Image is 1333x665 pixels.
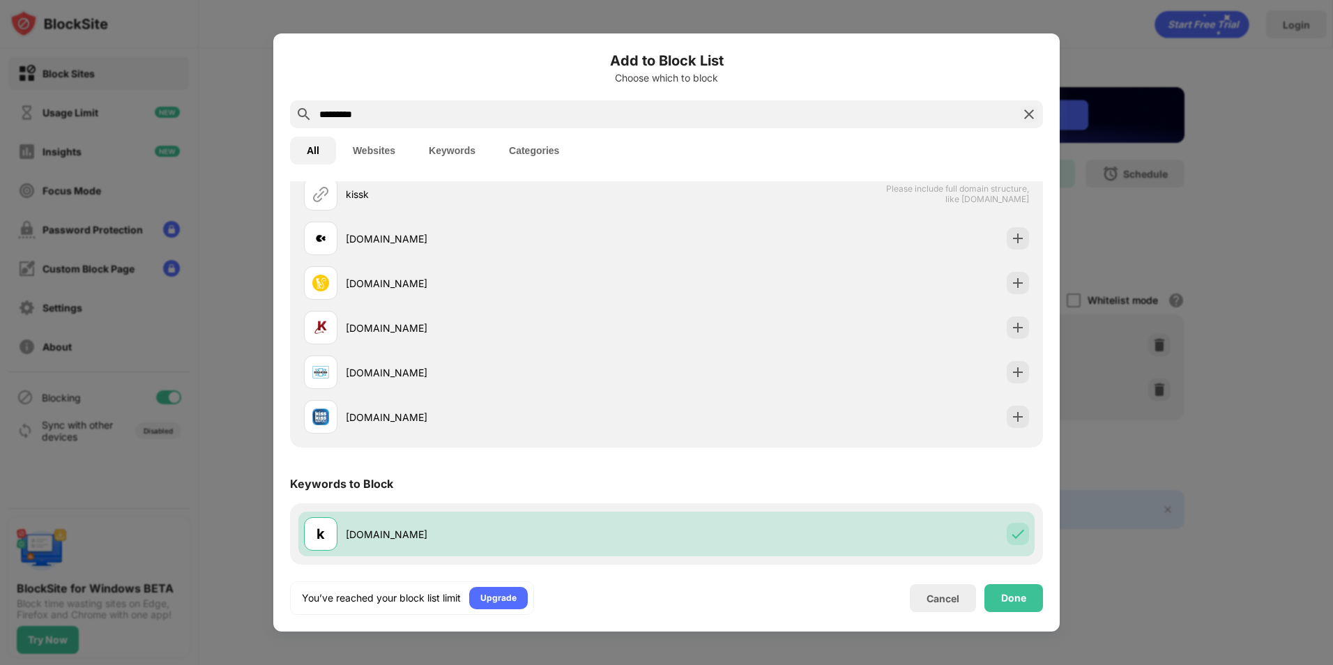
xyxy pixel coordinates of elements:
div: Cancel [927,593,959,604]
div: You’ve reached your block list limit [302,591,461,605]
button: All [290,137,336,165]
div: [DOMAIN_NAME] [346,276,666,291]
div: [DOMAIN_NAME] [346,231,666,246]
img: search.svg [296,106,312,123]
button: Categories [492,137,576,165]
img: url.svg [312,185,329,202]
img: favicons [312,408,329,425]
h6: Add to Block List [290,50,1043,71]
img: favicons [312,275,329,291]
div: Done [1001,593,1026,604]
div: [DOMAIN_NAME] [346,410,666,425]
img: favicons [312,364,329,381]
img: search-close [1021,106,1037,123]
div: Upgrade [480,591,517,605]
div: Choose which to block [290,72,1043,84]
img: favicons [312,319,329,336]
div: [DOMAIN_NAME] [346,321,666,335]
div: [DOMAIN_NAME] [346,527,666,542]
div: kissk [346,187,666,201]
span: Please include full domain structure, like [DOMAIN_NAME] [885,183,1029,204]
div: [DOMAIN_NAME] [346,365,666,380]
button: Websites [336,137,412,165]
div: k [317,523,325,544]
div: Keywords to Block [290,477,393,491]
button: Keywords [412,137,492,165]
img: favicons [312,230,329,247]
